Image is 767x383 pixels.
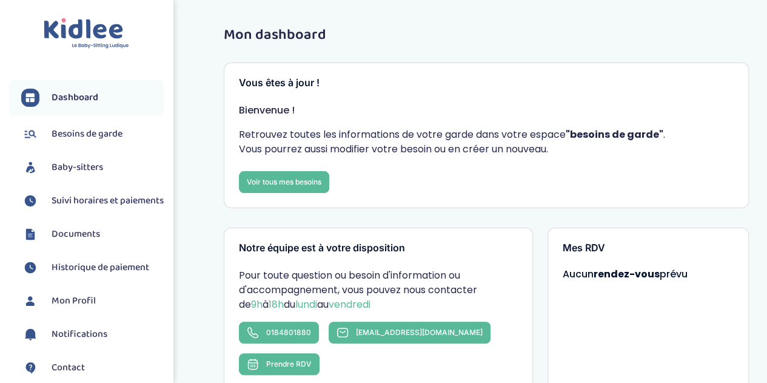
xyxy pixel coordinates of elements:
span: Baby-sitters [52,160,103,175]
h3: Notre équipe est à votre disposition [239,243,518,254]
a: Historique de paiement [21,259,164,277]
strong: rendez-vous [594,267,660,281]
h3: Vous êtes à jour ! [239,78,734,89]
img: logo.svg [44,18,129,49]
span: Dashboard [52,90,98,105]
img: notification.svg [21,325,39,344]
img: documents.svg [21,225,39,243]
span: Prendre RDV [266,359,312,368]
p: Bienvenue ! [239,103,734,118]
span: Suivi horaires et paiements [52,194,164,208]
span: Contact [52,361,85,375]
img: contact.svg [21,359,39,377]
a: Besoins de garde [21,125,164,143]
a: Documents [21,225,164,243]
img: dashboard.svg [21,89,39,107]
img: suivihoraire.svg [21,259,39,277]
a: Contact [21,359,164,377]
p: Pour toute question ou besoin d'information ou d'accompagnement, vous pouvez nous contacter de à ... [239,268,518,312]
button: Prendre RDV [239,353,320,375]
img: profil.svg [21,292,39,310]
p: Retrouvez toutes les informations de votre garde dans votre espace . Vous pourrez aussi modifier ... [239,127,734,157]
span: Mon Profil [52,294,96,308]
a: Voir tous mes besoins [239,171,329,193]
a: Notifications [21,325,164,344]
a: Baby-sitters [21,158,164,177]
span: 0184801880 [266,328,311,337]
span: [EMAIL_ADDRESS][DOMAIN_NAME] [356,328,483,337]
span: 9h [251,297,263,311]
span: Besoins de garde [52,127,122,141]
strong: "besoins de garde" [566,127,663,141]
a: Suivi horaires et paiements [21,192,164,210]
img: babysitters.svg [21,158,39,177]
span: 18h [269,297,284,311]
img: suivihoraire.svg [21,192,39,210]
a: Mon Profil [21,292,164,310]
h1: Mon dashboard [224,27,749,43]
span: vendredi [329,297,370,311]
a: [EMAIL_ADDRESS][DOMAIN_NAME] [329,322,491,344]
img: besoin.svg [21,125,39,143]
span: Documents [52,227,100,242]
h3: Mes RDV [563,243,734,254]
span: Aucun prévu [563,267,688,281]
span: Notifications [52,327,107,342]
span: Historique de paiement [52,260,149,275]
span: lundi [295,297,317,311]
a: Dashboard [21,89,164,107]
a: 0184801880 [239,322,319,344]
